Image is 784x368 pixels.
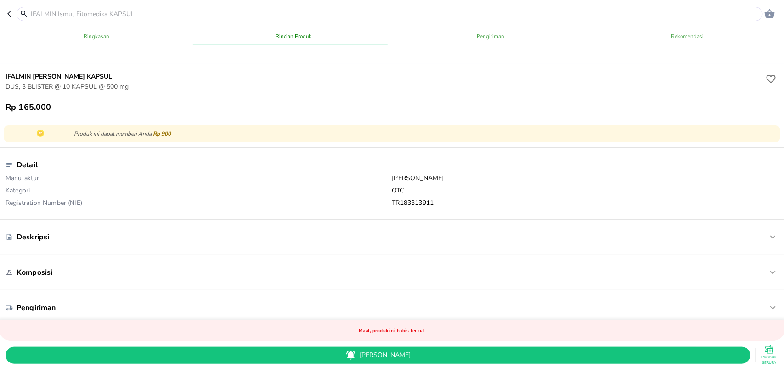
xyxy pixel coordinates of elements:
input: IFALMIN Ismut Fitomedika KAPSUL [30,9,761,19]
button: [PERSON_NAME] [6,347,750,364]
p: Kategori [6,186,392,198]
p: DUS, 3 BLISTER @ 10 KAPSUL @ 500 mg [6,82,764,91]
div: DetailManufaktur[PERSON_NAME]KategoriOTCRegistration Number (NIE)TR183313911 [6,155,778,212]
button: Produk Serupa [760,346,778,364]
p: Detail [17,160,38,170]
h6: IFALMIN [PERSON_NAME] KAPSUL [6,72,764,82]
span: Rekomendasi [594,32,780,41]
p: Produk Serupa [760,354,778,365]
p: Komposisi [17,267,52,277]
p: Manufaktur [6,174,392,186]
p: Deskripsi [17,232,49,242]
p: Registration Number (NIE) [6,198,392,207]
div: Deskripsi [6,227,778,247]
span: Rincian Produk [201,32,387,41]
div: Pengiriman [6,298,778,318]
div: Komposisi [6,262,778,283]
p: Produk ini dapat memberi Anda [74,130,774,138]
p: Pengiriman [17,303,56,313]
p: OTC [392,186,779,198]
span: Pengiriman [398,32,584,41]
p: Maaf, produk ini habis terjual [359,323,425,339]
span: Ringkasan [4,32,190,41]
p: [PERSON_NAME] [392,174,779,186]
p: Rp 165.000 [6,102,51,113]
p: TR183313911 [392,198,779,207]
span: [PERSON_NAME] [13,350,743,361]
span: Rp 900 [153,130,171,137]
